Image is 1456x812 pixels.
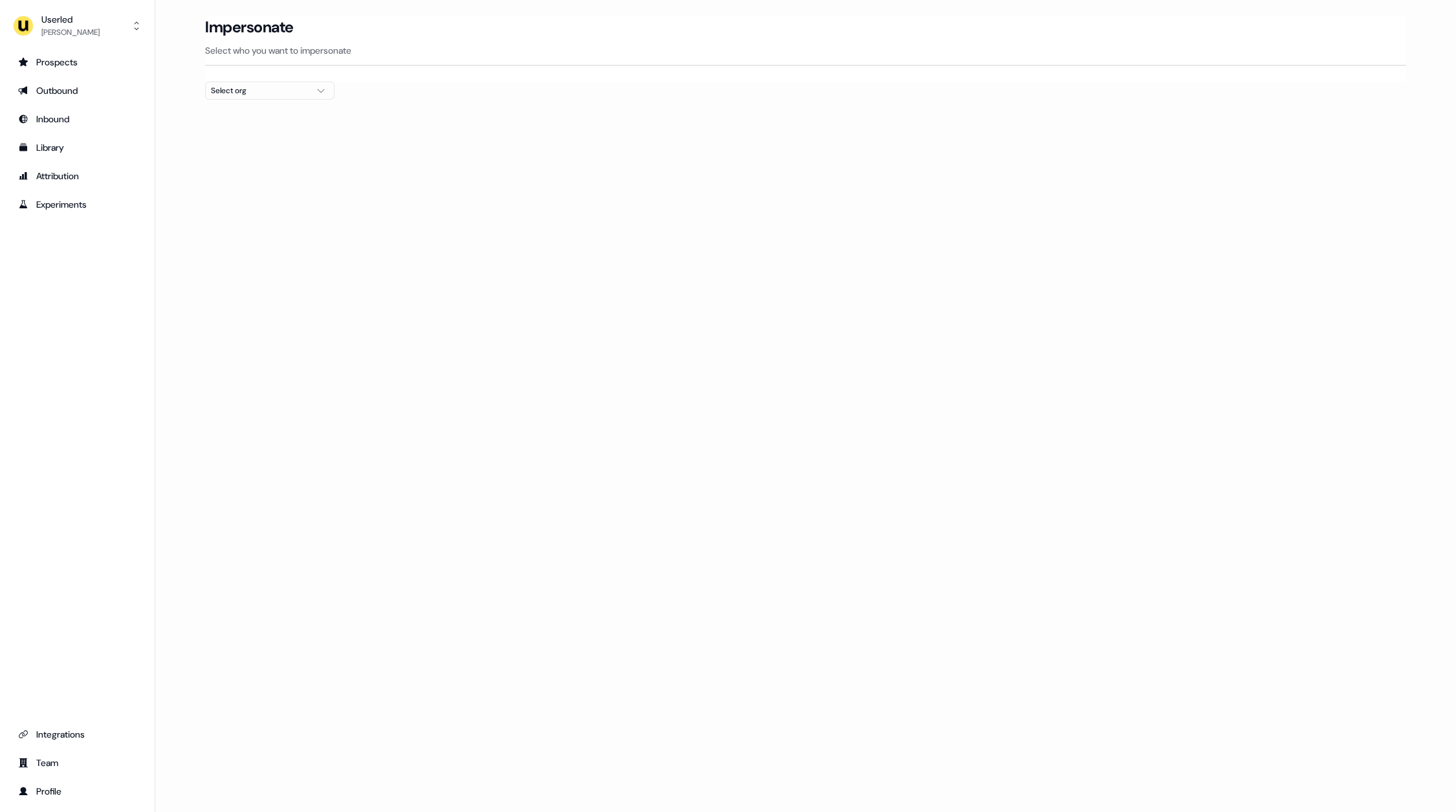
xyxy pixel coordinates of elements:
div: Attribution [18,170,137,182]
div: Team [18,756,137,769]
a: Go to profile [10,781,144,802]
a: Go to outbound experience [10,80,144,101]
a: Go to prospects [10,52,144,72]
div: Library [18,141,137,154]
a: Go to templates [10,137,144,158]
a: Go to attribution [10,166,144,186]
div: Select org [211,84,308,97]
div: Userled [41,13,100,26]
div: Profile [18,785,137,798]
a: Go to team [10,752,144,773]
button: Select org [205,82,335,100]
a: Go to Inbound [10,109,144,129]
p: Select who you want to impersonate [205,44,1406,57]
a: Go to integrations [10,724,144,745]
div: Prospects [18,56,137,69]
button: Userled[PERSON_NAME] [10,10,144,41]
div: Experiments [18,198,137,211]
div: Inbound [18,113,137,126]
h3: Impersonate [205,17,294,37]
div: Integrations [18,728,137,741]
a: Go to experiments [10,194,144,215]
div: [PERSON_NAME] [41,26,100,39]
div: Outbound [18,84,137,97]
